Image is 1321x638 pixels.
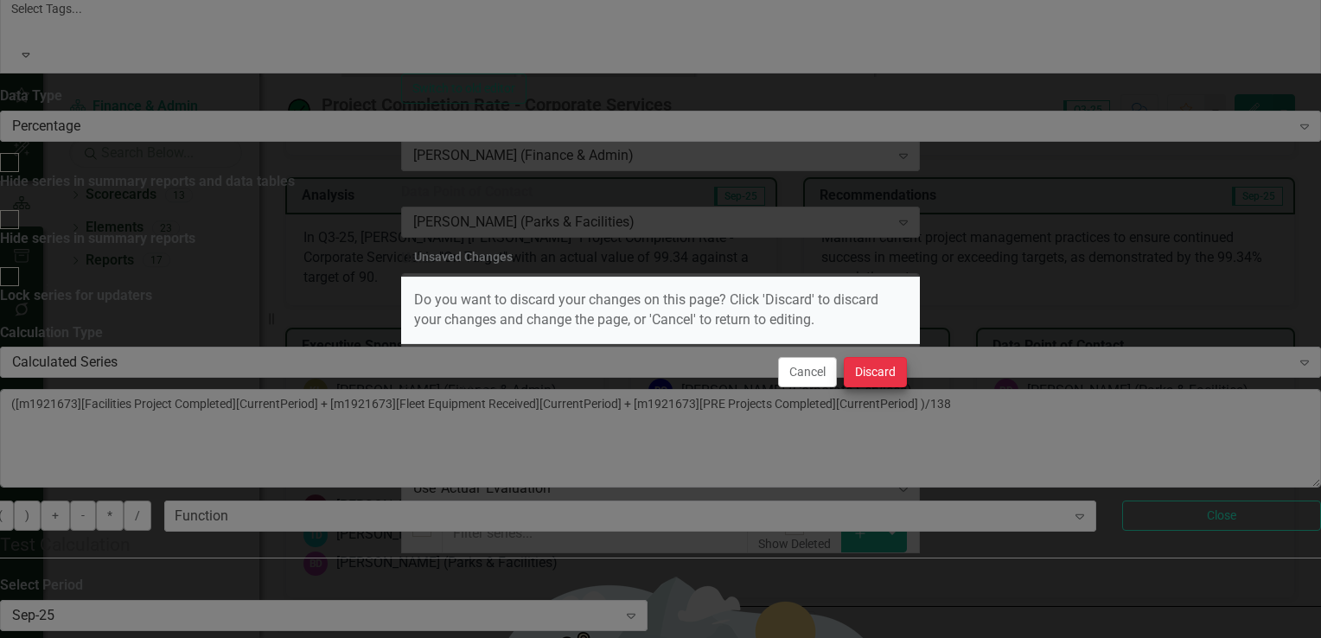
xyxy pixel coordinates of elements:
[844,357,907,387] button: Discard
[4,4,511,46] p: Maintain current project management practices to ensure continued success in meeting or exceeding...
[4,4,511,67] p: In Q3-25, [PERSON_NAME] [PERSON_NAME] "Project Completion Rate - Corporate Services" is "On Targe...
[778,357,837,387] button: Cancel
[401,278,920,343] div: Do you want to discard your changes on this page? Click 'Discard' to discard your changes and cha...
[414,251,513,264] div: Unsaved Changes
